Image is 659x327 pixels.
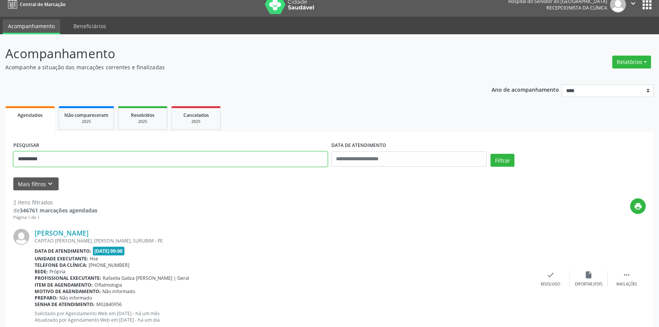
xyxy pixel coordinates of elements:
span: Própria [49,268,65,275]
div: 2025 [124,119,162,124]
span: Rafaella Galiza [PERSON_NAME] | Geral [103,275,189,281]
button: Relatórios [612,56,651,69]
i: keyboard_arrow_down [46,180,54,188]
span: M02840956 [96,301,122,308]
a: Acompanhamento [3,19,60,34]
div: 2 itens filtrados [13,198,97,206]
label: DATA DE ATENDIMENTO [331,140,386,152]
div: 2025 [177,119,215,124]
b: Profissional executante: [35,275,101,281]
span: Resolvidos [131,112,154,118]
b: Item de agendamento: [35,282,93,288]
span: Oftalmologia [94,282,122,288]
i: print [634,202,642,211]
span: Agendados [18,112,43,118]
b: Motivo de agendamento: [35,288,101,295]
b: Preparo: [35,295,58,301]
div: Resolvido [541,282,560,287]
span: Não informado [59,295,92,301]
b: Rede: [35,268,48,275]
span: Hse [90,255,98,262]
div: 2025 [64,119,108,124]
a: [PERSON_NAME] [35,229,89,237]
p: Acompanhamento [5,44,459,63]
span: Não informado [102,288,135,295]
strong: 346761 marcações agendadas [20,207,97,214]
b: Senha de atendimento: [35,301,95,308]
p: Solicitado por Agendamento Web em [DATE] - há um mês Atualizado por Agendamento Web em [DATE] - h... [35,310,532,323]
span: Não compareceram [64,112,108,118]
span: [DATE] 09:00 [93,247,125,255]
div: Exportar (PDF) [575,282,602,287]
b: Data de atendimento: [35,248,91,254]
span: Cancelados [183,112,209,118]
div: Mais ações [616,282,637,287]
div: CAPITAO [PERSON_NAME], [PERSON_NAME], SURUBIM - PE [35,238,532,244]
p: Ano de acompanhamento [492,85,559,94]
button: Filtrar [490,154,514,167]
span: Central de Marcação [20,1,65,8]
a: Beneficiários [68,19,111,33]
img: img [13,229,29,245]
span: [PHONE_NUMBER] [89,262,129,268]
span: Recepcionista da clínica [546,5,607,11]
i: insert_drive_file [584,271,593,279]
div: de [13,206,97,214]
b: Telefone da clínica: [35,262,87,268]
button: Mais filtroskeyboard_arrow_down [13,177,59,191]
button: print [630,198,646,214]
label: PESQUISAR [13,140,39,152]
i:  [622,271,631,279]
i: check [546,271,555,279]
div: Página 1 de 1 [13,214,97,221]
p: Acompanhe a situação das marcações correntes e finalizadas [5,63,459,71]
b: Unidade executante: [35,255,88,262]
